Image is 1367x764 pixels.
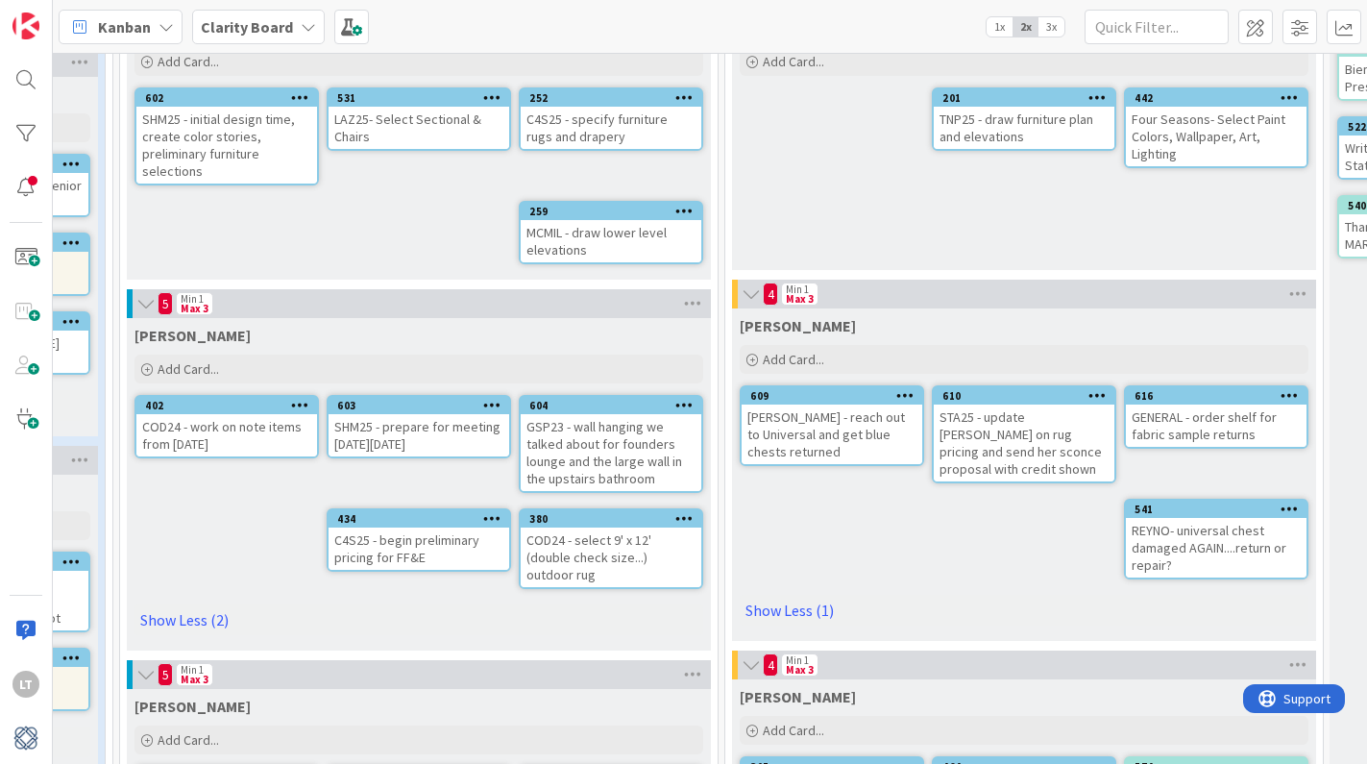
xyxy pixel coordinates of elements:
div: Min 1 [786,284,809,294]
div: 402 [145,399,317,412]
div: 603SHM25 - prepare for meeting [DATE][DATE] [329,397,509,456]
div: 442 [1126,89,1306,107]
div: 259MCMIL - draw lower level elevations [521,203,701,262]
div: 442 [1135,91,1306,105]
img: Visit kanbanzone.com [12,12,39,39]
div: 610 [942,389,1114,403]
div: 610 [934,387,1114,405]
a: 604GSP23 - wall hanging we talked about for founders lounge and the large wall in the upstairs ba... [519,395,703,493]
span: 4 [763,283,778,306]
div: Max 3 [181,304,208,313]
span: Kanban [98,15,151,38]
span: 5 [158,663,173,686]
div: C4S25 - specify furniture rugs and drapery [521,107,701,149]
div: 380 [521,510,701,528]
a: 531LAZ25- Select Sectional & Chairs [327,87,511,151]
input: Quick Filter... [1085,10,1229,44]
div: 609 [742,387,922,405]
span: Add Card... [158,360,219,378]
a: 541REYNO- universal chest damaged AGAIN....return or repair? [1124,499,1308,579]
div: 434 [329,510,509,528]
span: 4 [763,653,778,677]
div: Max 3 [181,675,208,684]
div: 201TNP25 - draw furniture plan and elevations [934,89,1114,149]
div: 434C4S25 - begin preliminary pricing for FF&E [329,510,509,570]
div: 541REYNO- universal chest damaged AGAIN....return or repair? [1126,501,1306,578]
div: 616 [1126,387,1306,405]
div: 604 [521,397,701,414]
span: Add Card... [763,351,824,368]
div: 259 [521,203,701,220]
a: 442Four Seasons- Select Paint Colors, Wallpaper, Art, Lighting [1124,87,1308,168]
div: 252 [521,89,701,107]
a: 402COD24 - work on note items from [DATE] [134,395,319,458]
div: 380COD24 - select 9' x 12' (double check size...) outdoor rug [521,510,701,587]
span: Lisa T. [134,326,251,345]
div: 259 [529,205,701,218]
div: SHM25 - initial design time, create color stories, preliminary furniture selections [136,107,317,184]
span: 3x [1038,17,1064,37]
a: 252C4S25 - specify furniture rugs and drapery [519,87,703,151]
div: C4S25 - begin preliminary pricing for FF&E [329,528,509,570]
div: REYNO- universal chest damaged AGAIN....return or repair? [1126,518,1306,578]
a: Show Less (1) [740,595,1308,626]
div: 402 [136,397,317,414]
span: Add Card... [158,53,219,70]
div: 616GENERAL - order shelf for fabric sample returns [1126,387,1306,447]
span: 5 [158,292,173,315]
div: 442Four Seasons- Select Paint Colors, Wallpaper, Art, Lighting [1126,89,1306,166]
div: 380 [529,512,701,526]
a: 602SHM25 - initial design time, create color stories, preliminary furniture selections [134,87,319,185]
a: 603SHM25 - prepare for meeting [DATE][DATE] [327,395,511,458]
div: Max 3 [786,665,814,675]
div: 602 [145,91,317,105]
div: [PERSON_NAME] - reach out to Universal and get blue chests returned [742,405,922,464]
a: 434C4S25 - begin preliminary pricing for FF&E [327,508,511,572]
div: 201 [942,91,1114,105]
div: 609[PERSON_NAME] - reach out to Universal and get blue chests returned [742,387,922,464]
div: 541 [1126,501,1306,518]
a: 616GENERAL - order shelf for fabric sample returns [1124,385,1308,449]
span: 2x [1013,17,1038,37]
a: 380COD24 - select 9' x 12' (double check size...) outdoor rug [519,508,703,589]
div: 603 [329,397,509,414]
a: 201TNP25 - draw furniture plan and elevations [932,87,1116,151]
div: 616 [1135,389,1306,403]
div: 201 [934,89,1114,107]
div: 541 [1135,503,1306,516]
div: GENERAL - order shelf for fabric sample returns [1126,405,1306,447]
span: 1x [987,17,1013,37]
div: MCMIL - draw lower level elevations [521,220,701,262]
span: Add Card... [158,731,219,749]
div: Min 1 [181,665,204,675]
a: Show Less (2) [134,604,703,635]
div: 252 [529,91,701,105]
div: COD24 - select 9' x 12' (double check size...) outdoor rug [521,528,701,587]
div: 531LAZ25- Select Sectional & Chairs [329,89,509,149]
span: Lisa K. [134,697,251,716]
div: 402COD24 - work on note items from [DATE] [136,397,317,456]
div: 604GSP23 - wall hanging we talked about for founders lounge and the large wall in the upstairs ba... [521,397,701,491]
div: Four Seasons- Select Paint Colors, Wallpaper, Art, Lighting [1126,107,1306,166]
a: 610STA25 - update [PERSON_NAME] on rug pricing and send her sconce proposal with credit shown [932,385,1116,483]
div: 604 [529,399,701,412]
div: GSP23 - wall hanging we talked about for founders lounge and the large wall in the upstairs bathroom [521,414,701,491]
div: STA25 - update [PERSON_NAME] on rug pricing and send her sconce proposal with credit shown [934,405,1114,481]
div: Max 3 [786,294,814,304]
span: Lisa T. [740,316,856,335]
div: TNP25 - draw furniture plan and elevations [934,107,1114,149]
span: Add Card... [763,722,824,739]
a: 259MCMIL - draw lower level elevations [519,201,703,264]
div: 602SHM25 - initial design time, create color stories, preliminary furniture selections [136,89,317,184]
div: 531 [337,91,509,105]
img: avatar [12,725,39,752]
div: 531 [329,89,509,107]
div: Min 1 [786,655,809,665]
div: 603 [337,399,509,412]
div: 609 [750,389,922,403]
div: 252C4S25 - specify furniture rugs and drapery [521,89,701,149]
div: COD24 - work on note items from [DATE] [136,414,317,456]
span: Support [40,3,87,26]
span: Lisa K. [740,687,856,706]
b: Clarity Board [201,17,293,37]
